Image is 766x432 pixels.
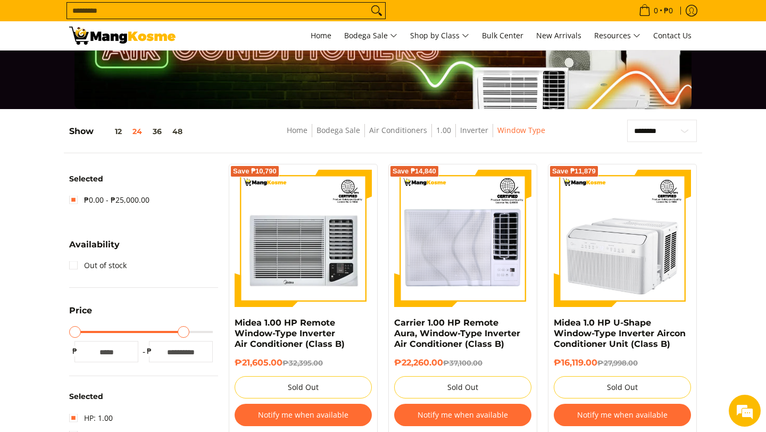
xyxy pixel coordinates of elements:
a: 1.00 [436,125,451,135]
a: Contact Us [648,21,697,50]
button: Notify me when available [554,404,691,426]
a: Midea 1.0 HP U-Shape Window-Type Inverter Aircon Conditioner Unit (Class B) [554,318,686,349]
a: Out of stock [69,257,127,274]
span: Save ₱10,790 [233,168,277,175]
h6: ₱22,260.00 [394,358,531,368]
span: Resources [594,29,640,43]
del: ₱37,100.00 [443,359,482,367]
span: 0 [652,7,660,14]
a: Bodega Sale [339,21,403,50]
span: Save ₱14,840 [393,168,436,175]
img: Midea 1.0 HP U-Shape Window-Type Inverter Aircon Conditioner Unit (Class B) [554,170,691,307]
span: ₱ [144,346,154,356]
h5: Show [69,126,188,137]
a: ₱0.00 - ₱25,000.00 [69,192,149,209]
img: Carrier 1.00 HP Remote Aura, Window-Type Inverter Air Conditioner (Class B) [394,170,531,307]
button: 24 [127,127,147,136]
div: Minimize live chat window [174,5,200,31]
span: New Arrivals [536,30,581,40]
a: Bulk Center [477,21,529,50]
summary: Open [69,306,92,323]
a: New Arrivals [531,21,587,50]
button: 36 [147,127,167,136]
h6: Selected [69,175,218,184]
button: 48 [167,127,188,136]
button: Sold Out [235,376,372,398]
span: ₱ [69,346,80,356]
img: Bodega Sale Aircon l Mang Kosme: Home Appliances Warehouse Sale [69,27,176,45]
button: Notify me when available [394,404,531,426]
div: Chat with us now [55,60,179,73]
del: ₱32,395.00 [282,359,323,367]
span: Shop by Class [410,29,469,43]
span: Save ₱11,879 [552,168,596,175]
span: • [636,5,676,16]
button: Sold Out [554,376,691,398]
span: We're online! [62,134,147,242]
button: 12 [94,127,127,136]
textarea: Type your message and hit 'Enter' [5,290,203,328]
a: Bodega Sale [317,125,360,135]
a: Resources [589,21,646,50]
del: ₱27,998.00 [597,359,638,367]
span: Window Type [497,124,545,137]
a: HP: 1.00 [69,410,113,427]
h6: ₱16,119.00 [554,358,691,368]
nav: Main Menu [186,21,697,50]
span: Bodega Sale [344,29,397,43]
button: Notify me when available [235,404,372,426]
img: Midea 1.00 HP Remote Window-Type Inverter Air Conditioner (Class B) [235,170,372,307]
span: Price [69,306,92,315]
a: Home [305,21,337,50]
button: Sold Out [394,376,531,398]
a: Home [287,125,307,135]
a: Air Conditioners [369,125,427,135]
span: ₱0 [662,7,675,14]
a: Carrier 1.00 HP Remote Aura, Window-Type Inverter Air Conditioner (Class B) [394,318,520,349]
nav: Breadcrumbs [228,124,603,148]
a: Shop by Class [405,21,474,50]
a: Inverter [460,125,488,135]
summary: Open [69,240,120,257]
a: Midea 1.00 HP Remote Window-Type Inverter Air Conditioner (Class B) [235,318,345,349]
span: Contact Us [653,30,692,40]
span: Home [311,30,331,40]
h6: ₱21,605.00 [235,358,372,368]
span: Availability [69,240,120,249]
span: Bulk Center [482,30,523,40]
button: Search [368,3,385,19]
h6: Selected [69,392,218,402]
